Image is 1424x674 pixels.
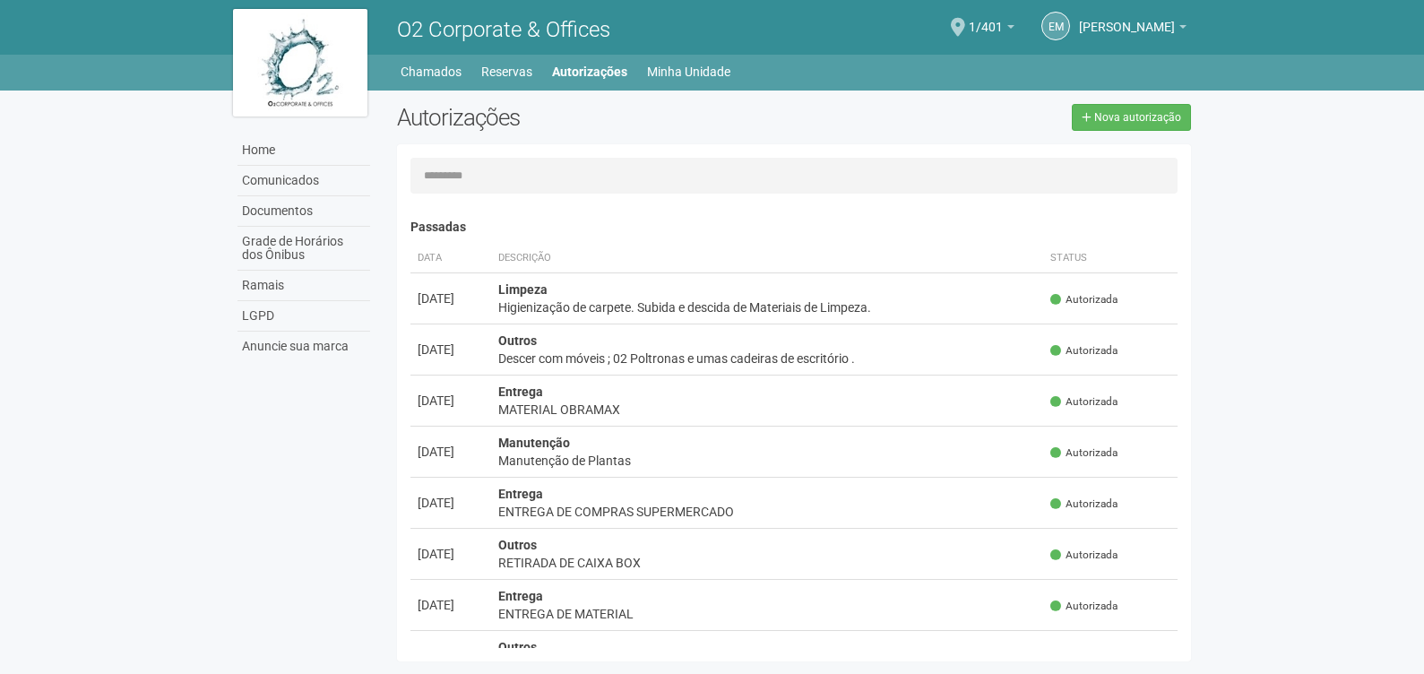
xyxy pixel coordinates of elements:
[410,220,1178,234] h4: Passadas
[397,17,610,42] span: O2 Corporate & Offices
[969,3,1003,34] span: 1/401
[491,244,1044,273] th: Descrição
[1050,497,1118,512] span: Autorizada
[418,443,484,461] div: [DATE]
[1043,244,1178,273] th: Status
[498,298,1037,316] div: Higienização de carpete. Subida e descida de Materiais de Limpeza.
[401,59,462,84] a: Chamados
[233,9,367,117] img: logo.jpg
[498,640,537,654] strong: Outros
[498,452,1037,470] div: Manutenção de Plantas
[237,301,370,332] a: LGPD
[1050,292,1118,307] span: Autorizada
[498,503,1037,521] div: ENTREGA DE COMPRAS SUPERMERCADO
[418,392,484,410] div: [DATE]
[498,401,1037,419] div: MATERIAL OBRAMAX
[1079,3,1175,34] span: Eloisa Mazoni Guntzel
[237,196,370,227] a: Documentos
[237,332,370,361] a: Anuncie sua marca
[418,494,484,512] div: [DATE]
[418,341,484,359] div: [DATE]
[498,282,548,297] strong: Limpeza
[498,333,537,348] strong: Outros
[397,104,781,131] h2: Autorizações
[418,596,484,614] div: [DATE]
[237,135,370,166] a: Home
[498,589,543,603] strong: Entrega
[1050,599,1118,614] span: Autorizada
[498,554,1037,572] div: RETIRADA DE CAIXA BOX
[410,244,491,273] th: Data
[418,545,484,563] div: [DATE]
[1079,22,1187,37] a: [PERSON_NAME]
[1094,111,1181,124] span: Nova autorização
[647,59,730,84] a: Minha Unidade
[1041,12,1070,40] a: EM
[1050,394,1118,410] span: Autorizada
[237,166,370,196] a: Comunicados
[498,538,537,552] strong: Outros
[481,59,532,84] a: Reservas
[498,350,1037,367] div: Descer com móveis ; 02 Poltronas e umas cadeiras de escritório .
[498,385,543,399] strong: Entrega
[418,289,484,307] div: [DATE]
[237,227,370,271] a: Grade de Horários dos Ônibus
[237,271,370,301] a: Ramais
[1072,104,1191,131] a: Nova autorização
[1050,548,1118,563] span: Autorizada
[969,22,1014,37] a: 1/401
[1050,343,1118,359] span: Autorizada
[498,436,570,450] strong: Manutenção
[498,605,1037,623] div: ENTREGA DE MATERIAL
[498,487,543,501] strong: Entrega
[418,647,484,665] div: [DATE]
[552,59,627,84] a: Autorizações
[1050,445,1118,461] span: Autorizada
